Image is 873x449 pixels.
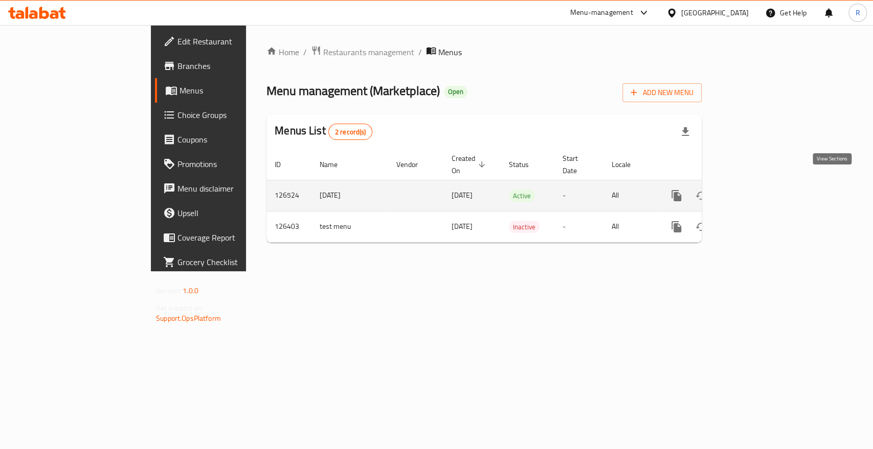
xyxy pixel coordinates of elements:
[673,120,698,144] div: Export file
[155,225,297,250] a: Coverage Report
[452,152,488,177] span: Created On
[155,176,297,201] a: Menu disclaimer
[303,46,307,58] li: /
[452,220,473,233] span: [DATE]
[177,231,288,244] span: Coverage Report
[155,250,297,274] a: Grocery Checklist
[156,312,221,325] a: Support.OpsPlatform
[311,45,414,59] a: Restaurants management
[612,158,644,171] span: Locale
[509,221,540,233] span: Inactive
[266,79,440,102] span: Menu management ( Marketplace )
[855,7,860,18] span: R
[452,188,473,202] span: [DATE]
[622,83,702,102] button: Add New Menu
[396,158,431,171] span: Vendor
[656,149,771,180] th: Actions
[681,7,749,18] div: [GEOGRAPHIC_DATA]
[689,215,713,239] button: Change Status
[177,182,288,195] span: Menu disclaimer
[509,158,542,171] span: Status
[438,46,462,58] span: Menus
[554,211,603,242] td: -
[155,201,297,225] a: Upsell
[509,190,535,202] span: Active
[311,180,388,211] td: [DATE]
[554,180,603,211] td: -
[156,284,181,297] span: Version:
[180,84,288,97] span: Menus
[664,183,689,208] button: more
[311,211,388,242] td: test menu
[177,109,288,121] span: Choice Groups
[155,78,297,103] a: Menus
[328,124,373,140] div: Total records count
[664,215,689,239] button: more
[177,256,288,268] span: Grocery Checklist
[155,152,297,176] a: Promotions
[177,60,288,72] span: Branches
[603,180,656,211] td: All
[177,158,288,170] span: Promotions
[183,284,198,297] span: 1.0.0
[603,211,656,242] td: All
[156,301,203,315] span: Get support on:
[155,103,297,127] a: Choice Groups
[266,45,702,59] nav: breadcrumb
[177,35,288,48] span: Edit Restaurant
[689,183,713,208] button: Change Status
[329,127,372,137] span: 2 record(s)
[177,207,288,219] span: Upsell
[320,158,351,171] span: Name
[570,7,633,19] div: Menu-management
[155,54,297,78] a: Branches
[631,86,693,99] span: Add New Menu
[563,152,591,177] span: Start Date
[155,29,297,54] a: Edit Restaurant
[418,46,422,58] li: /
[275,123,372,140] h2: Menus List
[444,86,467,98] div: Open
[444,87,467,96] span: Open
[155,127,297,152] a: Coupons
[266,149,771,243] table: enhanced table
[323,46,414,58] span: Restaurants management
[275,158,294,171] span: ID
[177,133,288,146] span: Coupons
